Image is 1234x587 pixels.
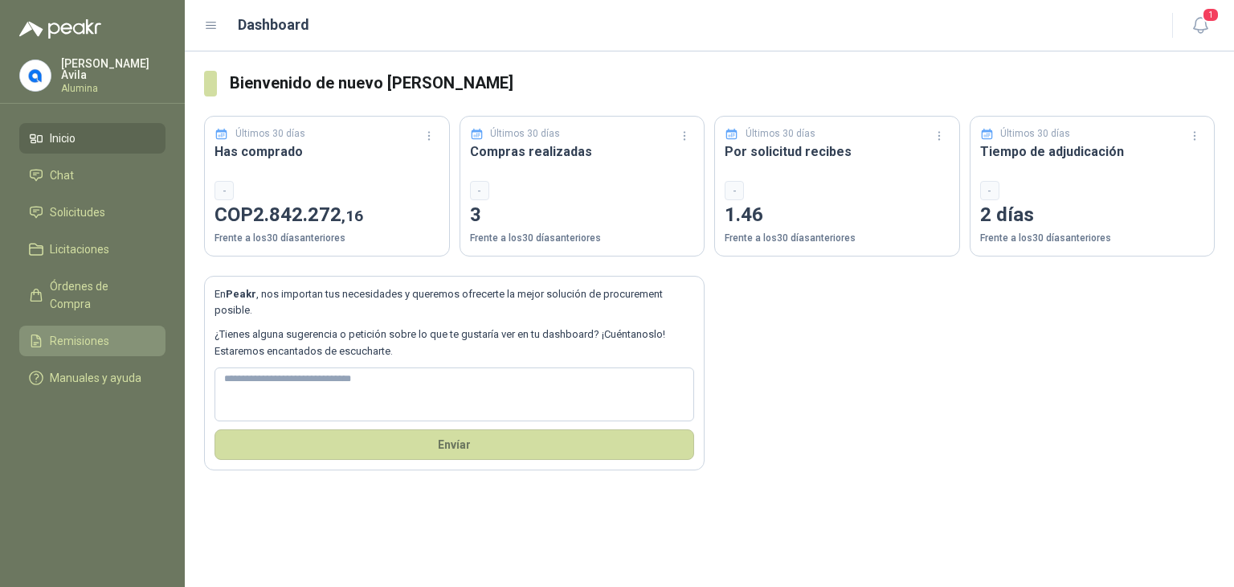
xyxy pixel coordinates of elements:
a: Licitaciones [19,234,165,265]
p: Frente a los 30 días anteriores [980,231,1205,246]
div: - [215,181,234,200]
p: Frente a los 30 días anteriores [215,231,439,246]
h3: Tiempo de adjudicación [980,142,1205,162]
p: 1.46 [725,200,950,231]
p: Frente a los 30 días anteriores [470,231,695,246]
span: Remisiones [50,332,109,350]
span: 2.842.272 [253,203,363,226]
p: Últimos 30 días [746,126,815,142]
a: Remisiones [19,326,165,356]
p: Frente a los 30 días anteriores [725,231,950,246]
p: [PERSON_NAME] Avila [61,58,165,80]
p: Últimos 30 días [1000,126,1070,142]
p: 3 [470,200,695,231]
span: Manuales y ayuda [50,369,141,387]
a: Manuales y ayuda [19,363,165,393]
span: Licitaciones [50,240,109,258]
span: Solicitudes [50,203,105,221]
p: ¿Tienes alguna sugerencia o petición sobre lo que te gustaría ver en tu dashboard? ¡Cuéntanoslo! ... [215,326,694,359]
a: Chat [19,160,165,191]
div: - [470,181,489,200]
a: Órdenes de Compra [19,271,165,319]
p: Alumina [61,84,165,93]
h3: Has comprado [215,142,439,162]
h3: Por solicitud recibes [725,142,950,162]
img: Logo peakr [19,19,101,39]
button: Envíar [215,429,694,460]
h1: Dashboard [238,14,309,36]
span: Órdenes de Compra [50,277,150,313]
p: Últimos 30 días [490,126,560,142]
div: - [725,181,744,200]
a: Solicitudes [19,197,165,228]
p: Últimos 30 días [235,126,305,142]
p: En , nos importan tus necesidades y queremos ofrecerte la mejor solución de procurement posible. [215,286,694,319]
span: 1 [1202,7,1220,23]
span: Chat [50,166,74,184]
button: 1 [1186,11,1215,40]
p: 2 días [980,200,1205,231]
h3: Bienvenido de nuevo [PERSON_NAME] [230,71,1215,96]
div: - [980,181,999,200]
span: ,16 [341,207,363,225]
span: Inicio [50,129,76,147]
b: Peakr [226,288,256,300]
p: COP [215,200,439,231]
img: Company Logo [20,60,51,91]
a: Inicio [19,123,165,154]
h3: Compras realizadas [470,142,695,162]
